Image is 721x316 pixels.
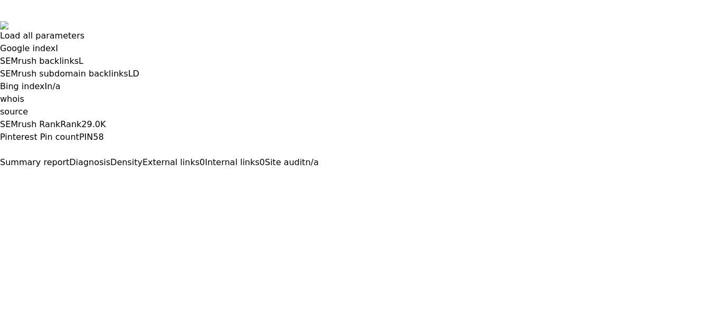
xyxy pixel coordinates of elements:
[265,157,319,167] a: Site auditn/a
[143,157,200,167] span: External links
[265,157,306,167] span: Site audit
[79,56,83,66] span: L
[81,119,106,129] a: 29.0K
[45,81,48,91] span: I
[200,157,205,167] span: 0
[69,157,110,167] span: Diagnosis
[93,132,103,142] a: 58
[205,157,259,167] span: Internal links
[55,43,58,53] span: I
[260,157,265,167] span: 0
[47,81,60,91] a: n/a
[79,132,93,142] span: PIN
[110,157,143,167] span: Density
[305,157,318,167] span: n/a
[128,69,139,79] span: LD
[60,119,81,129] span: Rank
